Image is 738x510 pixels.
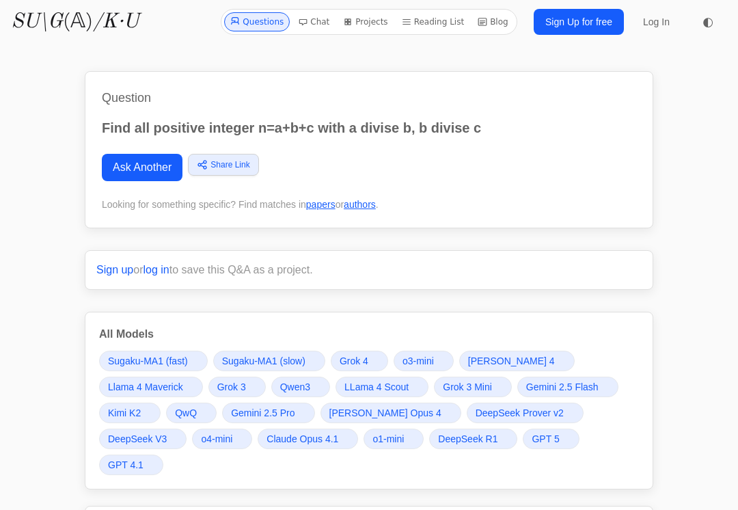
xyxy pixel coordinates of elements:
span: [PERSON_NAME] Opus 4 [329,406,441,420]
a: Sign Up for free [534,9,624,35]
a: Llama 4 Maverick [99,377,203,397]
a: Reading List [396,12,470,31]
span: Grok 3 [217,380,246,394]
span: GPT 5 [532,432,559,446]
a: [PERSON_NAME] Opus 4 [320,403,461,423]
a: papers [306,199,336,210]
span: Share Link [210,159,249,171]
span: Kimi K2 [108,406,141,420]
a: Projects [338,12,393,31]
span: Gemini 2.5 Flash [526,380,599,394]
a: Sugaku-MA1 (slow) [213,351,325,371]
span: DeepSeek Prover v2 [476,406,564,420]
p: or to save this Q&A as a project. [96,262,642,278]
a: authors [344,199,376,210]
a: GPT 5 [523,429,579,449]
a: SU\G(𝔸)/K·U [11,10,139,34]
span: Llama 4 Maverick [108,380,183,394]
a: Grok 3 [208,377,266,397]
a: Gemini 2.5 Flash [517,377,618,397]
span: Sugaku-MA1 (fast) [108,354,188,368]
span: Gemini 2.5 Pro [231,406,295,420]
span: [PERSON_NAME] 4 [468,354,555,368]
p: Find all positive integer n=a+b+c with a divise b, b divise c [102,118,636,137]
span: Qwen3 [280,380,310,394]
a: o1-mini [364,429,424,449]
a: o3-mini [394,351,454,371]
span: LLama 4 Scout [344,380,409,394]
a: Questions [224,12,290,31]
a: QwQ [166,403,217,423]
span: DeepSeek R1 [438,432,497,446]
a: Sign up [96,264,133,276]
i: /K·U [93,12,139,32]
span: Grok 3 Mini [443,380,492,394]
button: ◐ [694,8,722,36]
span: o4-mini [201,432,232,446]
span: Sugaku-MA1 (slow) [222,354,305,368]
span: o1-mini [372,432,404,446]
a: Gemini 2.5 Pro [222,403,314,423]
h3: All Models [99,326,639,343]
a: Log In [635,10,678,34]
span: Claude Opus 4.1 [266,432,338,446]
a: Claude Opus 4.1 [258,429,358,449]
span: ◐ [702,16,713,28]
a: Grok 3 Mini [434,377,512,397]
a: LLama 4 Scout [336,377,428,397]
a: Grok 4 [331,351,388,371]
a: DeepSeek V3 [99,429,187,449]
a: GPT 4.1 [99,455,163,475]
span: GPT 4.1 [108,458,143,472]
a: Ask Another [102,154,182,181]
i: SU\G [11,12,63,32]
a: Qwen3 [271,377,330,397]
span: Grok 4 [340,354,368,368]
h1: Question [102,88,636,107]
span: DeepSeek V3 [108,432,167,446]
a: Chat [292,12,335,31]
a: Kimi K2 [99,403,161,423]
a: DeepSeek Prover v2 [467,403,584,423]
a: Sugaku-MA1 (fast) [99,351,208,371]
div: Looking for something specific? Find matches in or . [102,198,636,211]
a: [PERSON_NAME] 4 [459,351,575,371]
a: Blog [472,12,514,31]
a: o4-mini [192,429,252,449]
span: o3-mini [402,354,434,368]
span: QwQ [175,406,197,420]
a: DeepSeek R1 [429,429,517,449]
a: log in [143,264,169,276]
